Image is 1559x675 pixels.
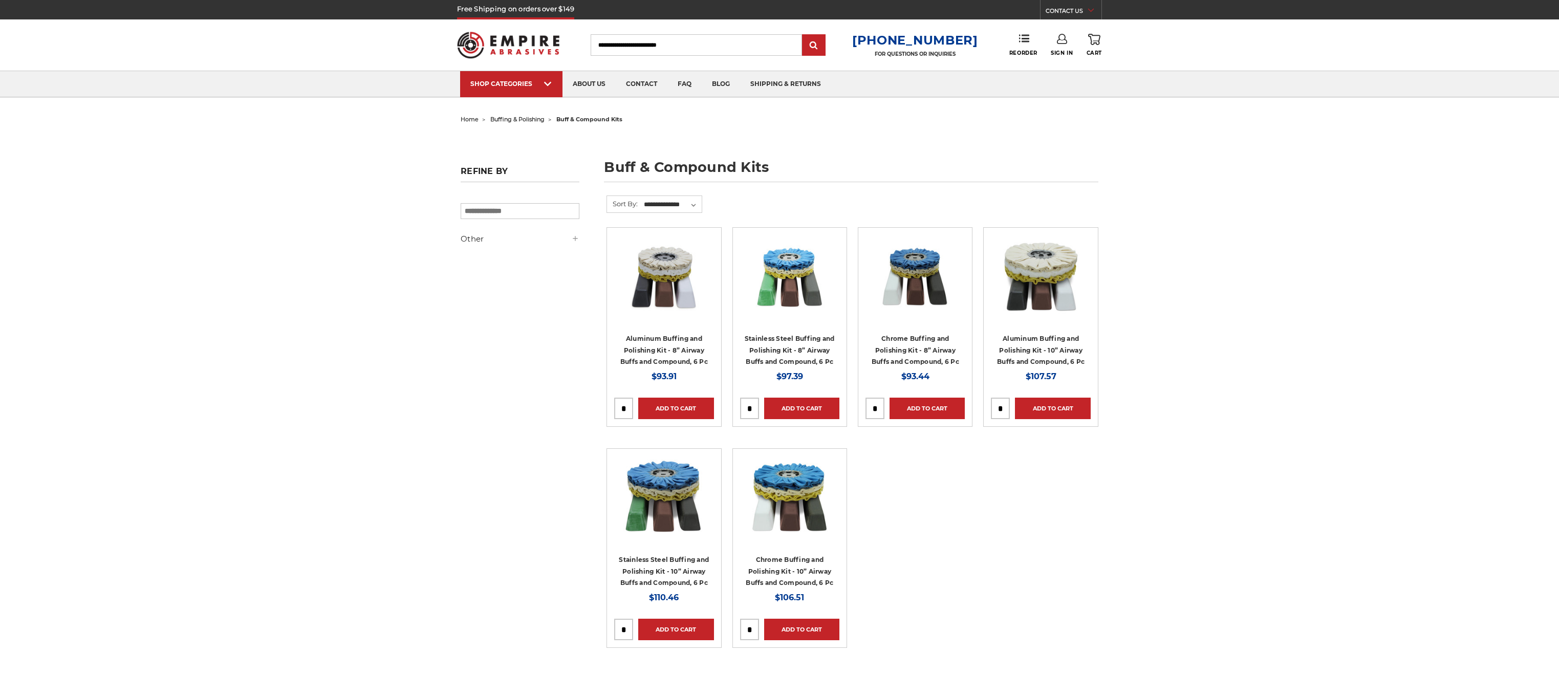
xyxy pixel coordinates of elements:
[1087,34,1102,56] a: Cart
[740,71,831,97] a: shipping & returns
[652,372,677,381] span: $93.91
[556,116,622,123] span: buff & compound kits
[607,196,638,211] label: Sort By:
[865,235,965,334] a: 8 inch airway buffing wheel and compound kit for chrome
[461,233,579,245] h5: Other
[614,456,713,555] a: 10 inch airway buff and polishing compound kit for stainless steel
[614,235,713,334] a: 8 inch airway buffing wheel and compound kit for aluminum
[852,51,978,57] p: FOR QUESTIONS OR INQUIRIES
[470,80,552,88] div: SHOP CATEGORIES
[740,456,839,555] a: 10 inch airway buff and polishing compound kit for chrome
[667,71,702,97] a: faq
[997,335,1085,365] a: Aluminum Buffing and Polishing Kit - 10” Airway Buffs and Compound, 6 Pc
[638,619,713,640] a: Add to Cart
[702,71,740,97] a: blog
[1009,50,1037,56] span: Reorder
[745,335,835,365] a: Stainless Steel Buffing and Polishing Kit - 8” Airway Buffs and Compound, 6 Pc
[872,335,959,365] a: Chrome Buffing and Polishing Kit - 8” Airway Buffs and Compound, 6 Pc
[1051,50,1073,56] span: Sign In
[901,372,929,381] span: $93.44
[490,116,545,123] a: buffing & polishing
[749,235,831,317] img: 8 inch airway buffing wheel and compound kit for stainless steel
[620,335,708,365] a: Aluminum Buffing and Polishing Kit - 8” Airway Buffs and Compound, 6 Pc
[623,235,705,317] img: 8 inch airway buffing wheel and compound kit for aluminum
[457,25,559,65] img: Empire Abrasives
[749,456,831,538] img: 10 inch airway buff and polishing compound kit for chrome
[776,372,803,381] span: $97.39
[890,398,965,419] a: Add to Cart
[1015,398,1090,419] a: Add to Cart
[764,398,839,419] a: Add to Cart
[616,71,667,97] a: contact
[874,235,956,317] img: 8 inch airway buffing wheel and compound kit for chrome
[642,197,702,212] select: Sort By:
[461,116,479,123] a: home
[764,619,839,640] a: Add to Cart
[740,235,839,334] a: 8 inch airway buffing wheel and compound kit for stainless steel
[623,456,705,538] img: 10 inch airway buff and polishing compound kit for stainless steel
[804,35,824,56] input: Submit
[649,593,679,602] span: $110.46
[1087,50,1102,56] span: Cart
[461,166,579,182] h5: Refine by
[638,398,713,419] a: Add to Cart
[775,593,804,602] span: $106.51
[604,160,1098,182] h1: buff & compound kits
[852,33,978,48] a: [PHONE_NUMBER]
[1046,5,1101,19] a: CONTACT US
[562,71,616,97] a: about us
[1009,34,1037,56] a: Reorder
[1000,235,1082,317] img: 10 inch airway buff and polishing compound kit for aluminum
[1026,372,1056,381] span: $107.57
[746,556,833,586] a: Chrome Buffing and Polishing Kit - 10” Airway Buffs and Compound, 6 Pc
[619,556,709,586] a: Stainless Steel Buffing and Polishing Kit - 10” Airway Buffs and Compound, 6 Pc
[991,235,1090,334] a: 10 inch airway buff and polishing compound kit for aluminum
